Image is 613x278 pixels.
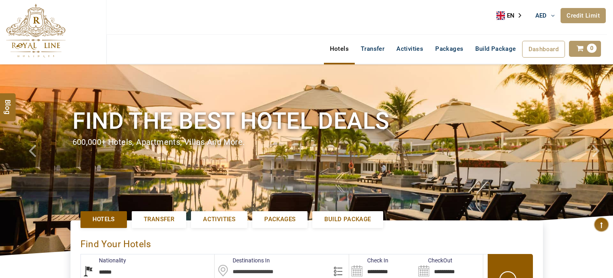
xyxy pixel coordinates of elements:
span: Hotels [92,215,115,224]
a: 0 [569,41,601,57]
span: Activities [203,215,235,224]
a: Credit Limit [561,8,606,23]
span: Dashboard [529,46,559,53]
label: Nationality [81,256,126,264]
span: 0 [587,44,597,53]
img: The Royal Line Holidays [6,4,66,58]
a: Packages [429,41,469,57]
a: Transfer [355,41,390,57]
h1: Find the best hotel deals [72,106,541,136]
span: Blog [3,100,13,106]
a: Hotels [324,41,355,57]
div: Language [496,10,527,22]
label: Check In [349,256,388,264]
a: Packages [252,211,308,228]
span: Transfer [144,215,174,224]
a: Activities [191,211,247,228]
a: Activities [390,41,429,57]
div: 600,000+ hotels, apartments, villas and more. [72,136,541,148]
a: Transfer [132,211,186,228]
span: Build Package [324,215,371,224]
a: Build Package [312,211,383,228]
span: Packages [264,215,295,224]
a: Build Package [469,41,522,57]
div: Find Your Hotels [80,230,533,254]
label: Destinations In [215,256,270,264]
aside: Language selected: English [496,10,527,22]
span: AED [535,12,547,19]
a: EN [496,10,527,22]
a: Hotels [80,211,127,228]
label: CheckOut [416,256,452,264]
